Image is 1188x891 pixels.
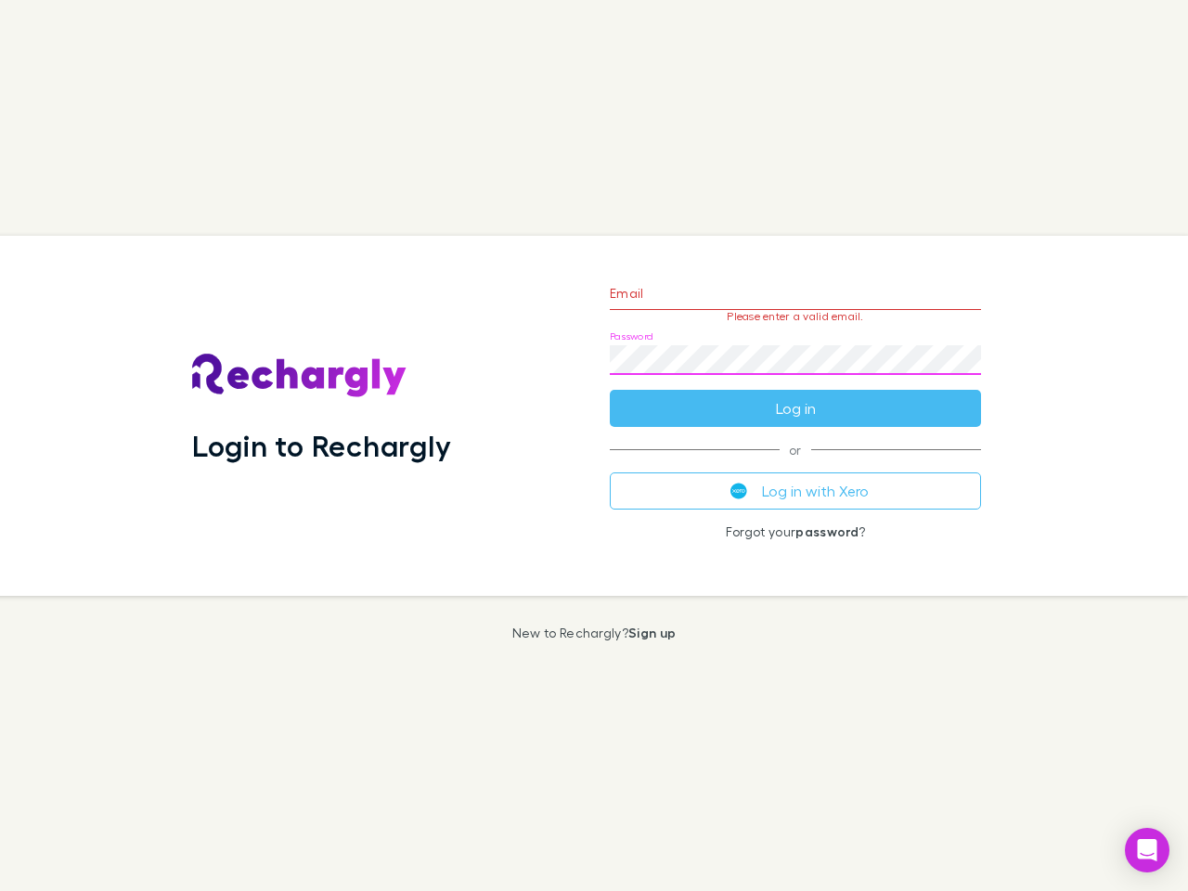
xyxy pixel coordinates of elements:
[610,449,981,450] span: or
[730,483,747,499] img: Xero's logo
[192,428,451,463] h1: Login to Rechargly
[512,626,677,640] p: New to Rechargly?
[610,310,981,323] p: Please enter a valid email.
[795,523,859,539] a: password
[610,329,653,343] label: Password
[1125,828,1169,872] div: Open Intercom Messenger
[610,472,981,510] button: Log in with Xero
[610,524,981,539] p: Forgot your ?
[192,354,407,398] img: Rechargly's Logo
[610,390,981,427] button: Log in
[628,625,676,640] a: Sign up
